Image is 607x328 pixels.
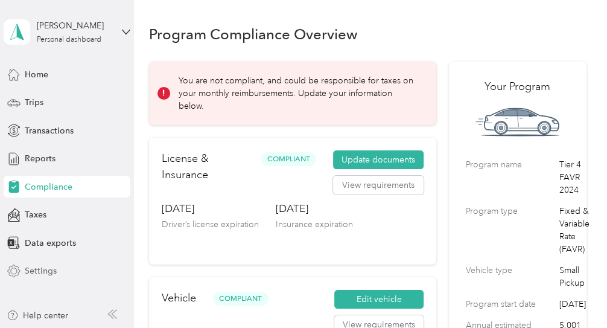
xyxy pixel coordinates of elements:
[25,208,46,221] span: Taxes
[25,237,76,249] span: Data exports
[162,150,244,183] h2: License & Insurance
[179,74,419,112] p: You are not compliant, and could be responsible for taxes on your monthly reimbursements. Update ...
[333,176,424,195] button: View requirements
[149,28,358,40] h1: Program Compliance Overview
[162,201,259,216] h3: [DATE]
[25,181,72,193] span: Compliance
[162,218,259,231] p: Driver’s license expiration
[7,309,68,322] button: Help center
[25,96,43,109] span: Trips
[213,292,269,306] span: Compliant
[25,265,57,277] span: Settings
[466,158,555,196] label: Program name
[539,260,607,328] iframe: Everlance-gr Chat Button Frame
[261,152,316,166] span: Compliant
[276,218,353,231] p: Insurance expiration
[25,124,74,137] span: Transactions
[37,36,101,43] div: Personal dashboard
[276,201,353,216] h3: [DATE]
[25,68,48,81] span: Home
[333,150,424,170] button: Update documents
[466,264,555,289] label: Vehicle type
[334,290,424,309] button: Edit vehicle
[559,205,590,256] span: Fixed & Variable Rate (FAVR)
[466,298,555,310] label: Program start date
[466,205,555,256] label: Program type
[37,19,112,32] div: [PERSON_NAME]
[466,79,570,95] h2: Your Program
[25,152,56,165] span: Reports
[162,290,196,306] h2: Vehicle
[559,158,590,196] span: Tier 4 FAVR 2024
